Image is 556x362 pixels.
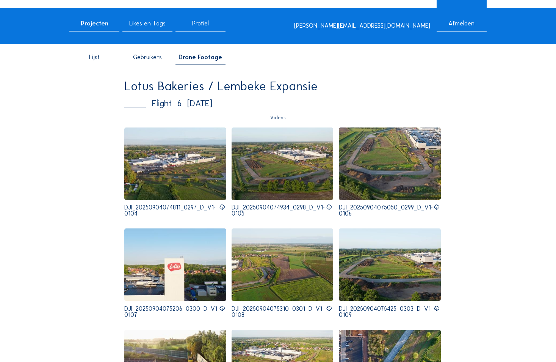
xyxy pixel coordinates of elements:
p: DJI_20250904075206_0300_D_V1-0107 [124,306,219,318]
span: Likes en Tags [129,20,166,27]
img: Thumbnail for 243 [339,228,441,301]
img: Thumbnail for 238 [124,127,226,200]
div: 6 [177,99,182,108]
img: Thumbnail for 242 [232,228,333,301]
div: Afmelden [437,20,487,31]
span: Profiel [192,20,209,27]
img: Thumbnail for 239 [232,127,333,200]
p: DJI_20250904074934_0298_D_V1-0105 [232,205,326,217]
p: DJI_20250904075050_0299_D_V1-0106 [339,205,434,217]
span: Drone Footage [179,54,222,60]
div: Videos [124,115,432,120]
span: Projecten [81,20,108,27]
div: [PERSON_NAME][EMAIL_ADDRESS][DOMAIN_NAME] [294,23,430,29]
p: DJI_20250904074811_0297_D_V1-0104 [124,205,219,217]
div: Flight [124,99,426,108]
img: Thumbnail for 240 [339,127,441,200]
span: Lijst [89,54,100,60]
img: Thumbnail for 241 [124,228,226,301]
p: DJI_20250904075425_0303_D_V1-0109 [339,306,434,318]
div: [DATE] [187,99,212,108]
div: Lotus Bakeries / Lembeke Expansie [124,80,432,92]
p: DJI_20250904075310_0301_D_V1-0108 [232,306,326,318]
span: Gebruikers [133,54,162,60]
